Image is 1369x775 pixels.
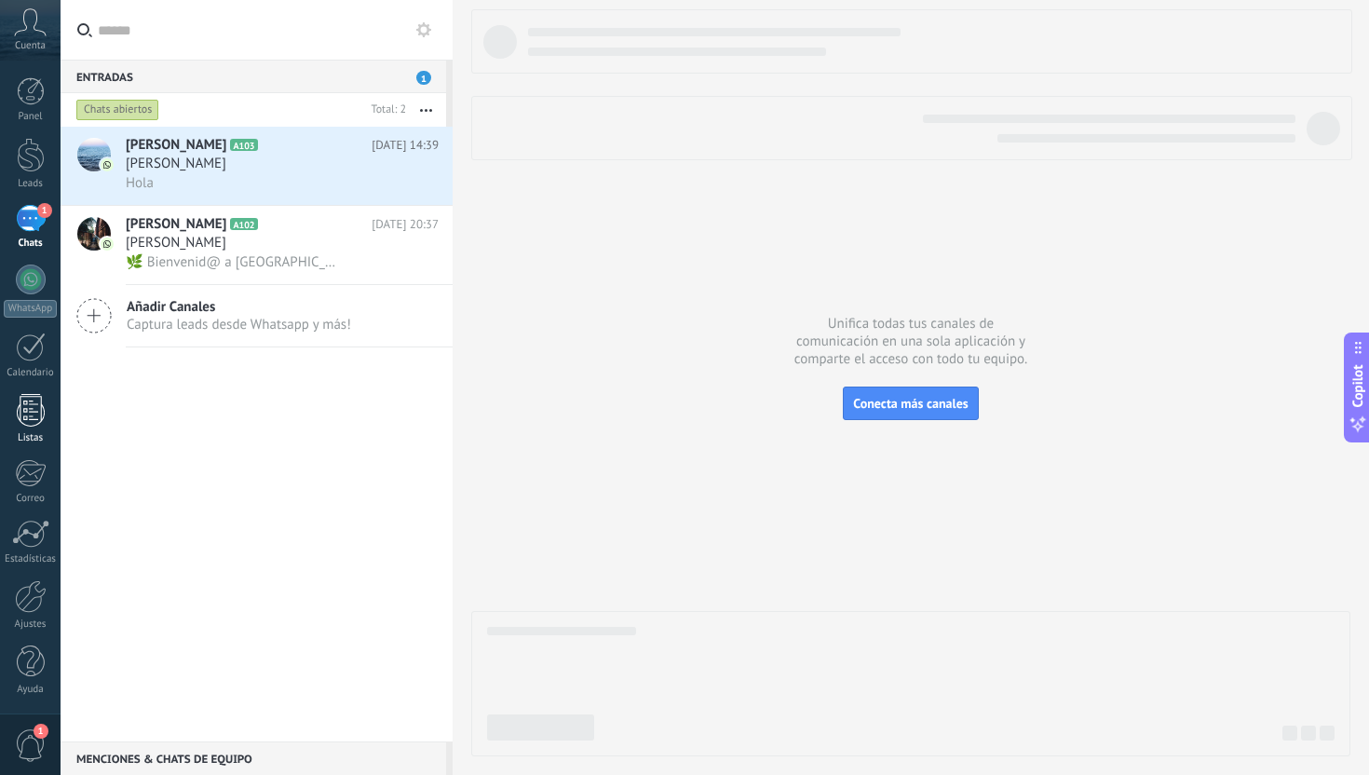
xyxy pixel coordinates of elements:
div: Estadísticas [4,553,58,565]
div: Listas [4,432,58,444]
img: icon [101,238,114,251]
span: Copilot [1349,365,1367,408]
span: [PERSON_NAME] [126,155,226,173]
span: A102 [230,218,257,230]
a: avataricon[PERSON_NAME]A103[DATE] 14:39[PERSON_NAME]Hola [61,127,453,205]
span: A103 [230,139,257,151]
span: [PERSON_NAME] [126,215,226,234]
div: Leads [4,178,58,190]
div: Ayuda [4,684,58,696]
div: Correo [4,493,58,505]
div: Menciones & Chats de equipo [61,741,446,775]
div: WhatsApp [4,300,57,318]
div: Calendario [4,367,58,379]
div: Panel [4,111,58,123]
span: [DATE] 20:37 [372,215,439,234]
div: Entradas [61,60,446,93]
div: Chats abiertos [76,99,159,121]
span: 1 [34,724,48,739]
span: 1 [416,71,431,85]
span: [PERSON_NAME] [126,234,226,252]
span: Añadir Canales [127,298,351,316]
span: Captura leads desde Whatsapp y más! [127,316,351,333]
a: avataricon[PERSON_NAME]A102[DATE] 20:37[PERSON_NAME]🌿 Bienvenid@ a [GEOGRAPHIC_DATA] Un proyecto ... [61,206,453,284]
span: Cuenta [15,40,46,52]
span: 🌿 Bienvenid@ a [GEOGRAPHIC_DATA] Un proyecto de lotes urbanizados desde $40/m². 📩 Para recibir má... [126,253,336,271]
span: Hola [126,174,154,192]
span: [PERSON_NAME] [126,136,226,155]
img: icon [101,158,114,171]
div: Total: 2 [364,101,406,119]
div: Chats [4,238,58,250]
button: Conecta más canales [843,387,978,420]
button: Más [406,93,446,127]
span: [DATE] 14:39 [372,136,439,155]
span: 1 [37,203,52,218]
span: Conecta más canales [853,395,968,412]
div: Ajustes [4,619,58,631]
